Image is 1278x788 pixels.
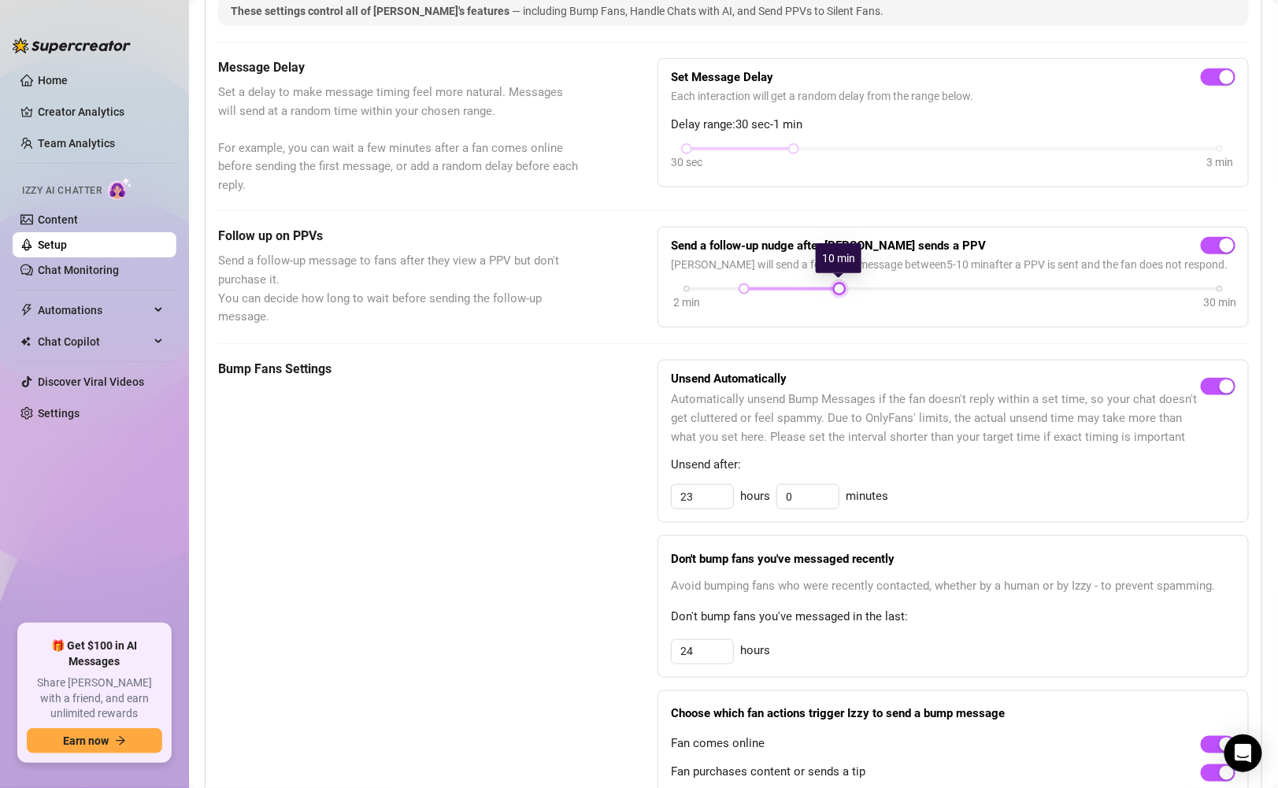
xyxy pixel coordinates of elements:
strong: Choose which fan actions trigger Izzy to send a bump message [671,707,1005,721]
strong: Unsend Automatically [671,372,787,386]
button: Earn nowarrow-right [27,728,162,753]
div: 3 min [1206,154,1233,171]
img: Chat Copilot [20,336,31,347]
span: Share [PERSON_NAME] with a friend, and earn unlimited rewards [27,675,162,722]
span: Don't bump fans you've messaged in the last: [671,608,1235,627]
img: logo-BBDzfeDw.svg [13,38,131,54]
div: 2 min [673,294,700,311]
a: Discover Viral Videos [38,376,144,388]
span: Automatically unsend Bump Messages if the fan doesn't reply within a set time, so your chat doesn... [671,390,1201,446]
span: minutes [846,487,888,506]
span: 🎁 Get $100 in AI Messages [27,638,162,669]
a: Creator Analytics [38,99,164,124]
span: hours [740,487,770,506]
div: 10 min [816,243,861,273]
span: thunderbolt [20,304,33,316]
span: Chat Copilot [38,329,150,354]
a: Setup [38,239,67,251]
span: Each interaction will get a random delay from the range below. [671,87,1235,105]
div: Open Intercom Messenger [1224,734,1262,772]
a: Content [38,213,78,226]
span: Fan purchases content or sends a tip [671,764,865,782]
span: Avoid bumping fans who were recently contacted, whether by a human or by Izzy - to prevent spamming. [671,577,1235,596]
a: Team Analytics [38,137,115,150]
strong: Don't bump fans you've messaged recently [671,552,895,566]
a: Home [38,74,68,87]
strong: Set Message Delay [671,70,773,84]
a: Chat Monitoring [38,264,119,276]
span: arrow-right [115,735,126,746]
h5: Message Delay [218,58,579,77]
strong: Send a follow-up nudge after [PERSON_NAME] sends a PPV [671,239,986,253]
span: Izzy AI Chatter [22,183,102,198]
span: Set a delay to make message timing feel more natural. Messages will send at a random time within ... [218,83,579,194]
span: Earn now [63,734,109,747]
h5: Bump Fans Settings [218,360,579,379]
div: 30 min [1203,294,1236,311]
span: Unsend after: [671,456,1235,475]
div: 30 sec [671,154,702,171]
span: hours [740,642,770,661]
span: Delay range: 30 sec - 1 min [671,116,1235,135]
span: Send a follow-up message to fans after they view a PPV but don't purchase it. You can decide how ... [218,252,579,326]
img: AI Chatter [108,177,132,200]
span: These settings control all of [PERSON_NAME]'s features [231,5,512,17]
span: Fan comes online [671,735,765,754]
span: — including Bump Fans, Handle Chats with AI, and Send PPVs to Silent Fans. [512,5,883,17]
span: [PERSON_NAME] will send a follow-up message between 5 - 10 min after a PPV is sent and the fan do... [671,256,1235,273]
h5: Follow up on PPVs [218,227,579,246]
span: Automations [38,298,150,323]
a: Settings [38,407,80,420]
